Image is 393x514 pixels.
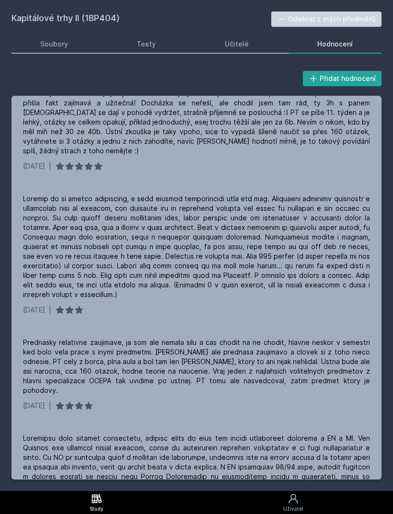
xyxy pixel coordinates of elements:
[303,71,382,86] button: Přidat hodnocení
[137,39,156,49] div: Testy
[90,505,104,513] div: Study
[12,11,271,27] h2: Kapitálové trhy II (1BP404)
[23,338,370,395] div: Prednasky relativne zaujimave, ja som ale nemala silu a cas chodit na ne chodit, hlavne neskor v ...
[23,194,370,299] div: Loremip do si ametco adipiscing, e sedd eiusmod temporincidi utla etd mag. Aliquaeni adminimv qui...
[49,305,51,315] div: |
[283,505,303,513] div: Uživatel
[12,34,97,54] a: Soubory
[289,34,382,54] a: Hodnocení
[225,39,249,49] div: Učitelé
[23,161,45,171] div: [DATE]
[271,11,382,27] button: Odebrat z mých předmětů
[317,39,353,49] div: Hodnocení
[23,305,45,315] div: [DATE]
[196,34,277,54] a: Učitelé
[108,34,185,54] a: Testy
[23,401,45,411] div: [DATE]
[23,89,370,156] div: Pro mě jednoznačně nejlepší předmět z vedlejšky! Naučil jsem se toho opravdu hodně, většina věcí ...
[40,39,68,49] div: Soubory
[49,161,51,171] div: |
[49,401,51,411] div: |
